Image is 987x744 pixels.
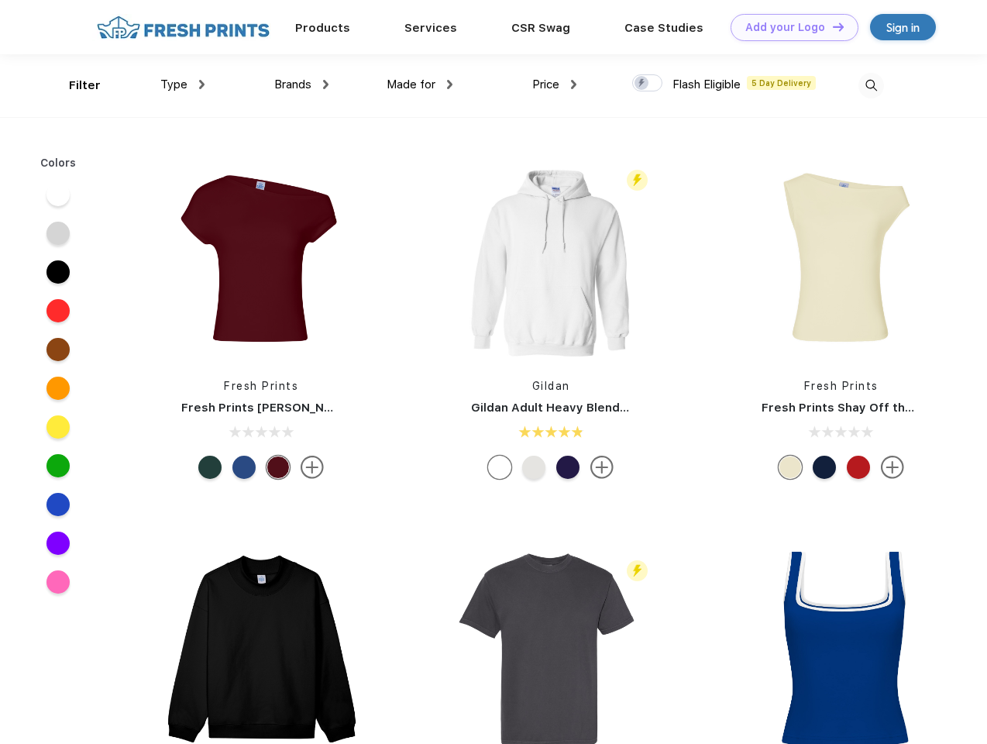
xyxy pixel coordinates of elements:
div: Sign in [886,19,920,36]
img: more.svg [301,456,324,479]
span: Flash Eligible [672,77,741,91]
a: Sign in [870,14,936,40]
a: Fresh Prints [804,380,879,392]
div: Yellow [779,456,802,479]
img: flash_active_toggle.svg [627,170,648,191]
img: func=resize&h=266 [448,157,654,363]
img: DT [833,22,844,31]
a: Products [295,21,350,35]
span: Type [160,77,187,91]
span: Brands [274,77,311,91]
div: Purple [556,456,579,479]
img: fo%20logo%202.webp [92,14,274,41]
img: func=resize&h=266 [738,157,944,363]
div: Colors [29,155,88,171]
img: desktop_search.svg [858,73,884,98]
img: dropdown.png [447,80,452,89]
a: CSR Swag [511,21,570,35]
a: Gildan [532,380,570,392]
img: dropdown.png [199,80,205,89]
span: Price [532,77,559,91]
img: dropdown.png [323,80,328,89]
a: Fresh Prints [224,380,298,392]
div: Filter [69,77,101,95]
div: White [488,456,511,479]
img: flash_active_toggle.svg [627,560,648,581]
div: Green [198,456,222,479]
img: more.svg [590,456,614,479]
img: more.svg [881,456,904,479]
a: Gildan Adult Heavy Blend 8 Oz. 50/50 Hooded Sweatshirt [471,401,810,415]
div: Crimson [847,456,870,479]
div: Navy [813,456,836,479]
img: dropdown.png [571,80,576,89]
img: func=resize&h=266 [158,157,364,363]
div: Add your Logo [745,21,825,34]
div: True Blue [232,456,256,479]
span: Made for [387,77,435,91]
a: Fresh Prints [PERSON_NAME] Off the Shoulder Top [181,401,483,415]
span: 5 Day Delivery [747,76,816,90]
div: Burgundy [267,456,290,479]
div: Ash [522,456,545,479]
a: Services [404,21,457,35]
